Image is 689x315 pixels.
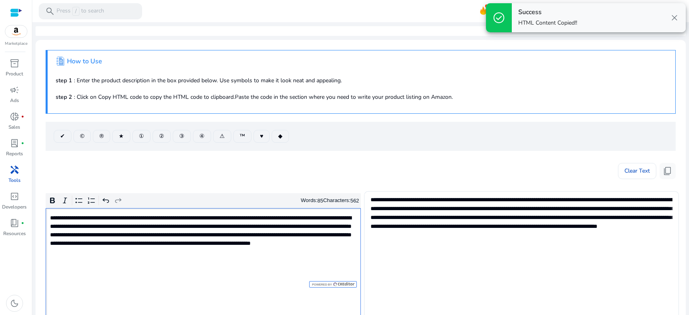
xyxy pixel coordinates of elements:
p: Ads [10,97,19,104]
span: handyman [10,165,19,175]
h4: How to Use [67,58,102,65]
p: Resources [3,230,26,237]
span: ✔ [60,132,65,140]
button: ◆ [272,130,289,143]
button: ★ [112,130,130,143]
span: fiber_manual_record [21,221,24,225]
button: ② [153,130,171,143]
button: ③ [173,130,191,143]
p: Tools [8,177,21,184]
span: ⚠ [220,132,225,140]
button: ® [93,130,110,143]
span: ① [139,132,144,140]
p: Reports [6,150,23,157]
span: donut_small [10,112,19,121]
button: ④ [193,130,211,143]
p: Marketplace [5,41,27,47]
span: inventory_2 [10,58,19,68]
span: book_4 [10,218,19,228]
p: : Click on Copy HTML code to copy the HTML code to clipboard.Paste the code in the section where ... [56,93,667,101]
span: ◆ [278,132,283,140]
span: Powered by [311,283,332,286]
span: ★ [119,132,124,140]
span: / [72,7,80,16]
span: Clear Text [624,163,650,179]
p: : Enter the product description in the box provided below. Use symbols to make it look neat and a... [56,76,667,85]
span: fiber_manual_record [21,142,24,145]
button: © [73,130,91,143]
button: ⚠ [213,130,231,143]
span: campaign [10,85,19,95]
label: 85 [317,198,323,204]
h4: Success [518,8,577,16]
button: content_copy [660,163,676,179]
span: content_copy [663,166,672,176]
span: code_blocks [10,192,19,201]
img: amazon.svg [5,25,27,38]
p: HTML Content Copied!! [518,19,577,27]
span: fiber_manual_record [21,115,24,118]
button: ♥ [253,130,270,143]
span: ™ [240,132,245,140]
span: ♥ [260,132,263,140]
div: Words: Characters: [301,196,359,206]
button: ✔ [54,130,71,143]
button: Clear Text [618,163,656,179]
span: ③ [179,132,184,140]
span: ④ [199,132,205,140]
span: lab_profile [10,138,19,148]
span: © [80,132,84,140]
button: ™ [233,130,251,143]
p: Developers [2,203,27,211]
b: step 1 [56,77,72,84]
button: ① [132,130,151,143]
div: Editor toolbar [46,193,361,209]
p: Product [6,70,23,77]
span: close [670,13,679,23]
span: check_circle [492,11,505,24]
p: Press to search [57,7,104,16]
p: Sales [8,123,20,131]
span: ② [159,132,164,140]
label: 562 [350,198,359,204]
b: step 2 [56,93,72,101]
span: ® [99,132,104,140]
span: search [45,6,55,16]
span: dark_mode [10,298,19,308]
